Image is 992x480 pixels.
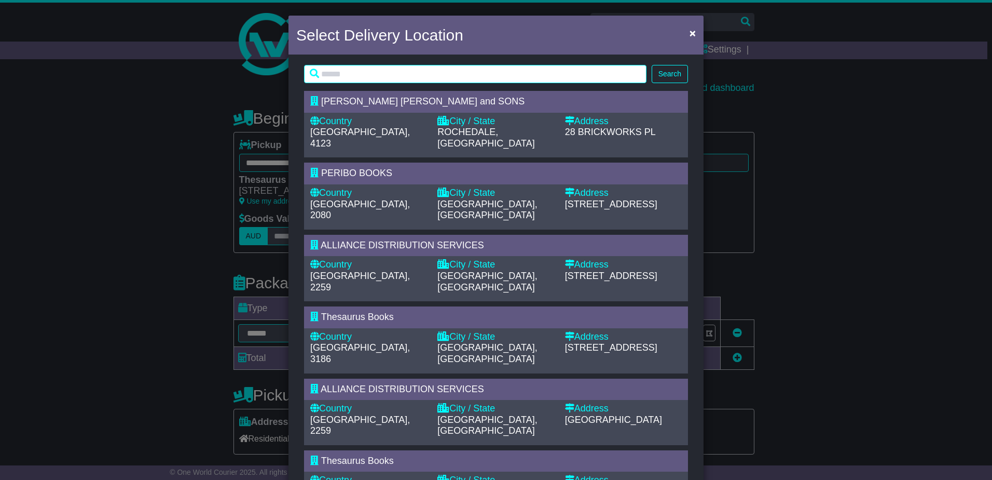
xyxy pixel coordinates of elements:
[437,331,554,343] div: City / State
[565,116,682,127] div: Address
[437,116,554,127] div: City / State
[310,331,427,343] div: Country
[437,127,534,149] span: ROCHEDALE, [GEOGRAPHIC_DATA]
[565,259,682,271] div: Address
[310,116,427,127] div: Country
[565,271,657,281] span: [STREET_ADDRESS]
[565,331,682,343] div: Address
[321,240,484,250] span: ALLIANCE DISTRIBUTION SERVICES
[437,259,554,271] div: City / State
[565,188,682,199] div: Address
[310,342,410,364] span: [GEOGRAPHIC_DATA], 3186
[321,96,525,106] span: [PERSON_NAME] [PERSON_NAME] and SONS
[690,27,696,39] span: ×
[437,188,554,199] div: City / State
[437,342,537,364] span: [GEOGRAPHIC_DATA], [GEOGRAPHIC_DATA]
[310,188,427,199] div: Country
[565,403,682,415] div: Address
[310,127,410,149] span: [GEOGRAPHIC_DATA], 4123
[310,259,427,271] div: Country
[310,271,410,292] span: [GEOGRAPHIC_DATA], 2259
[437,271,537,292] span: [GEOGRAPHIC_DATA], [GEOGRAPHIC_DATA]
[684,22,701,44] button: Close
[437,415,537,436] span: [GEOGRAPHIC_DATA], [GEOGRAPHIC_DATA]
[321,456,394,466] span: Thesaurus Books
[310,199,410,221] span: [GEOGRAPHIC_DATA], 2080
[321,168,392,178] span: PERIBO BOOKS
[565,127,656,137] span: 28 BRICKWORKS PL
[310,403,427,415] div: Country
[565,415,662,425] span: [GEOGRAPHIC_DATA]
[321,312,394,322] span: Thesaurus Books
[310,415,410,436] span: [GEOGRAPHIC_DATA], 2259
[652,65,688,83] button: Search
[565,342,657,353] span: [STREET_ADDRESS]
[437,403,554,415] div: City / State
[565,199,657,209] span: [STREET_ADDRESS]
[321,384,484,394] span: ALLIANCE DISTRIBUTION SERVICES
[296,23,463,47] h4: Select Delivery Location
[437,199,537,221] span: [GEOGRAPHIC_DATA], [GEOGRAPHIC_DATA]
